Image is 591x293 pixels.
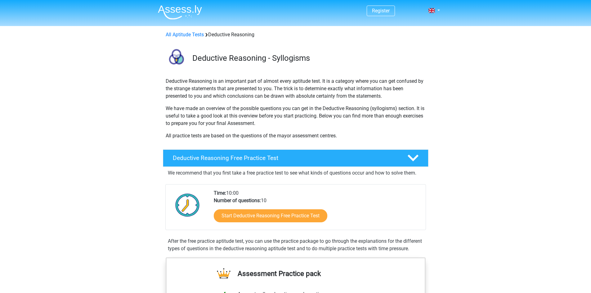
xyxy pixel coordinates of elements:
[163,31,428,38] div: Deductive Reasoning
[372,8,390,14] a: Register
[214,198,261,203] b: Number of questions:
[168,169,423,177] p: We recommend that you first take a free practice test to see what kinds of questions occur and ho...
[214,190,226,196] b: Time:
[160,149,431,167] a: Deductive Reasoning Free Practice Test
[166,32,204,38] a: All Aptitude Tests
[209,189,425,230] div: 10:00 10
[158,5,202,20] img: Assessly
[166,132,426,140] p: All practice tests are based on the questions of the mayor assessment centres.
[166,105,426,127] p: We have made an overview of the possible questions you can get in the Deductive Reasoning (syllog...
[192,53,423,63] h3: Deductive Reasoning - Syllogisms
[166,78,426,100] p: Deductive Reasoning is an important part of almost every aptitude test. It is a category where yo...
[163,46,190,72] img: deductive reasoning
[214,209,327,222] a: Start Deductive Reasoning Free Practice Test
[172,189,203,220] img: Clock
[173,154,397,162] h4: Deductive Reasoning Free Practice Test
[165,238,426,252] div: After the free practice aptitude test, you can use the practice package to go through the explana...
